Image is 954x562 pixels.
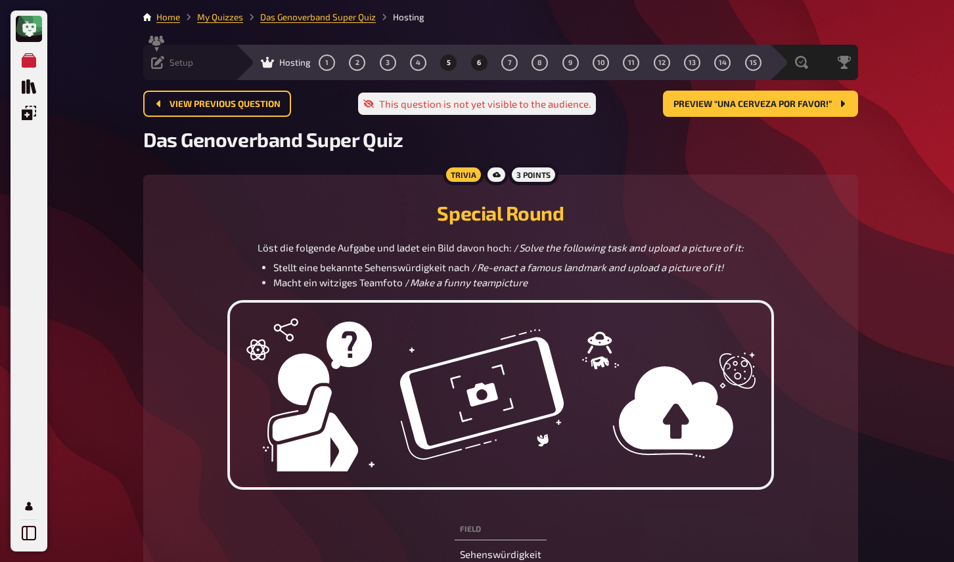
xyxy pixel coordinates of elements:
[143,91,291,117] button: View previous question
[317,52,338,73] button: 1
[477,261,723,273] span: Re-enact a famous landmark and upload a picture of it!
[16,493,42,519] a: My Account
[673,100,832,109] span: Preview “Una cerveza por favor!”
[628,59,635,66] span: 11
[519,242,744,253] span: Solve the following task and upload a picture of it:
[530,52,551,73] button: 8
[443,164,484,185] div: Trivia
[499,52,520,73] button: 7
[651,52,672,73] button: 12
[689,59,696,66] span: 13
[447,59,451,66] span: 5
[273,261,477,273] span: Stellt eine bekannte Sehenswürdigkeit nach /
[455,519,547,540] th: Field
[16,100,42,126] a: Overlays
[416,59,420,66] span: 4
[159,201,842,225] h2: Special Round
[682,52,703,73] button: 13
[537,59,542,66] span: 8
[180,11,243,24] li: My Quizzes
[260,12,376,22] a: Das Genoverband Super Quiz
[258,242,519,253] span: Löst die folgende Aufgabe und ladet ein Bild davon hoch: /
[273,276,410,288] span: Macht ein witziges Teamfoto /
[325,59,329,66] span: 1
[438,52,459,73] button: 5
[156,11,180,24] li: Home
[621,52,642,73] button: 11
[279,57,311,68] span: Hosting
[508,59,512,66] span: 7
[377,52,398,73] button: 3
[156,12,180,22] a: Home
[560,52,581,73] button: 9
[347,52,368,73] button: 2
[197,12,243,22] a: My Quizzes
[750,59,757,66] span: 15
[355,59,359,66] span: 2
[597,59,605,66] span: 10
[386,59,390,66] span: 3
[591,52,612,73] button: 10
[227,300,774,490] img: upload
[477,59,481,66] span: 6
[376,11,424,24] li: Hosting
[468,52,489,73] button: 6
[410,276,528,288] span: Make a funny teampicture
[658,59,666,66] span: 12
[358,93,596,115] div: This question is not yet visible to the audience.
[568,59,572,66] span: 9
[170,100,281,109] span: View previous question
[243,11,376,24] li: Das Genoverband Super Quiz
[408,52,429,73] button: 4
[170,57,193,68] span: Setup
[719,59,727,66] span: 14
[143,127,403,151] span: Das Genoverband Super Quiz
[742,52,763,73] button: 15
[16,74,42,100] a: Quiz Library
[16,47,42,74] a: My Quizzes
[509,164,558,185] div: 3 points
[663,91,858,117] button: Preview “Una cerveza por favor!”
[712,52,733,73] button: 14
